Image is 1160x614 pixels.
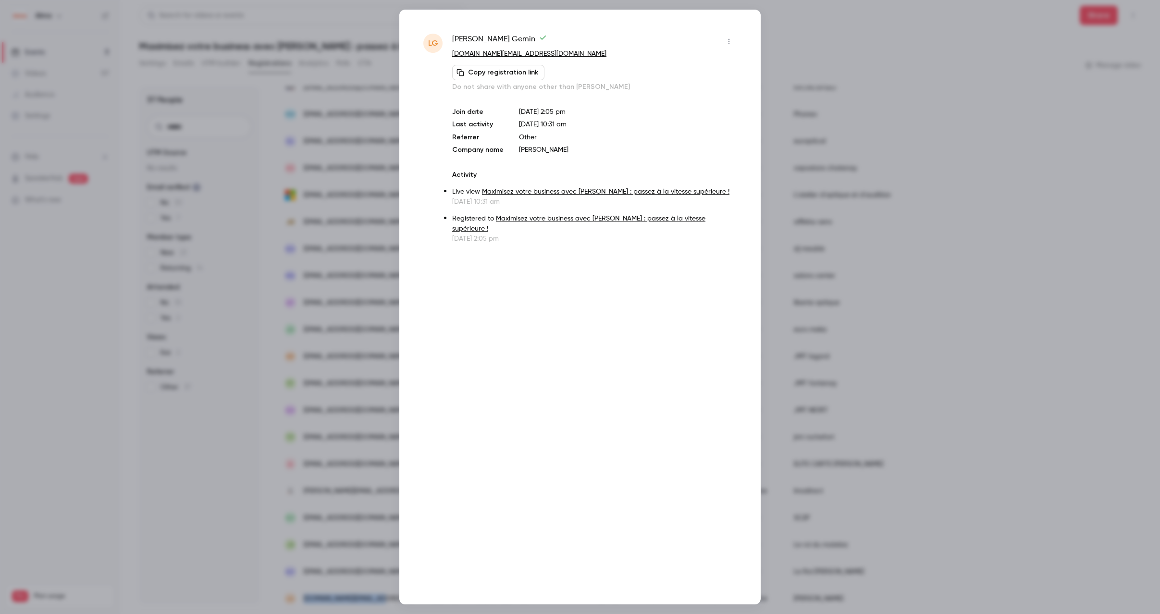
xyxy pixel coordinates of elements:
span: LG [428,37,438,49]
p: [PERSON_NAME] [519,145,737,155]
span: [PERSON_NAME] Gemin [452,34,547,49]
p: Do not share with anyone other than [PERSON_NAME] [452,82,737,92]
span: [DATE] 10:31 am [519,121,567,128]
p: Activity [452,170,737,180]
p: Join date [452,107,504,117]
a: Maximisez votre business avec [PERSON_NAME] : passez à la vitesse supérieure ! [452,215,705,232]
p: [DATE] 2:05 pm [519,107,737,117]
p: [DATE] 10:31 am [452,197,737,207]
p: Company name [452,145,504,155]
p: [DATE] 2:05 pm [452,234,737,244]
p: Live view [452,187,737,197]
p: Last activity [452,120,504,130]
p: Other [519,133,737,142]
a: [DOMAIN_NAME][EMAIL_ADDRESS][DOMAIN_NAME] [452,50,606,57]
a: Maximisez votre business avec [PERSON_NAME] : passez à la vitesse supérieure ! [482,188,729,195]
button: Copy registration link [452,65,544,80]
p: Referrer [452,133,504,142]
p: Registered to [452,214,737,234]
